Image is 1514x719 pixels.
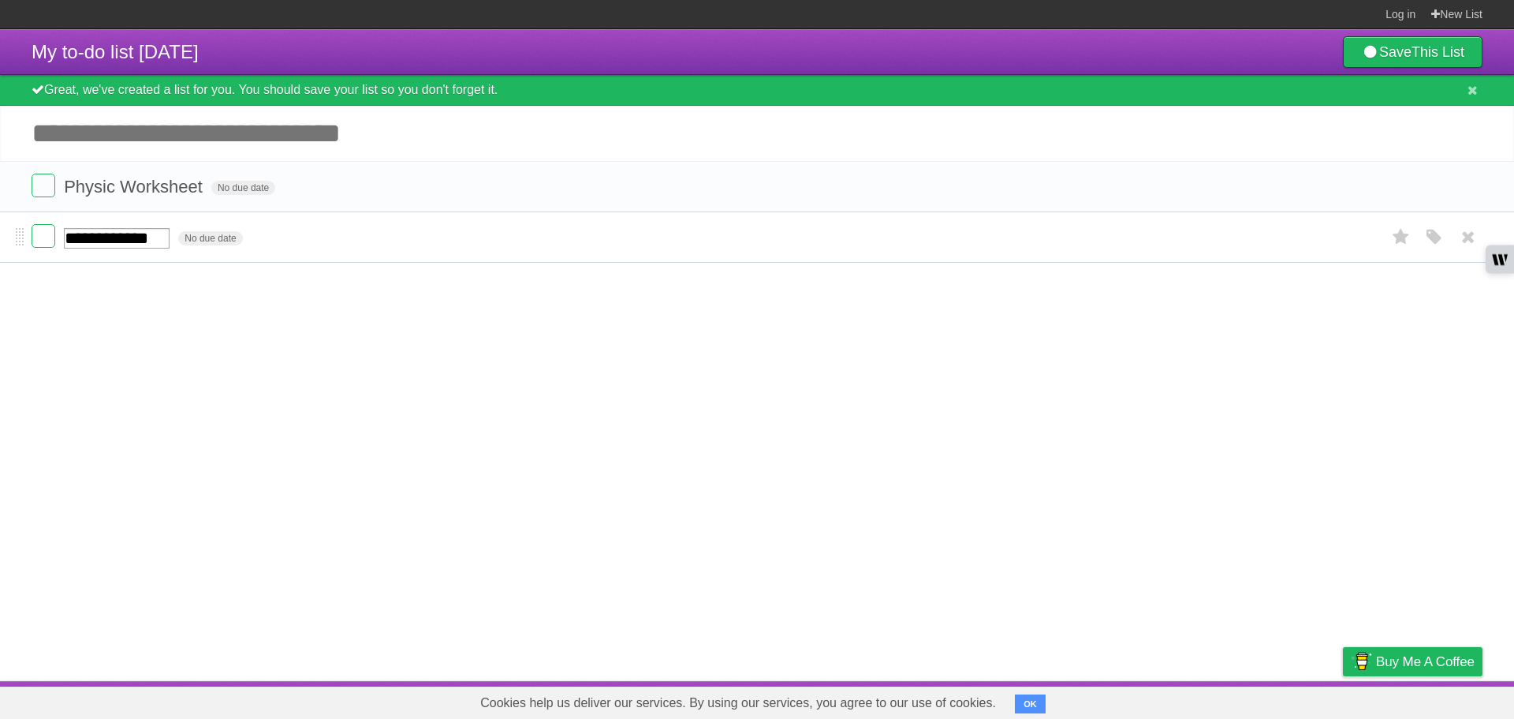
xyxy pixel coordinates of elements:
[32,174,55,197] label: Done
[1269,685,1303,715] a: Terms
[1015,695,1046,713] button: OK
[178,231,242,245] span: No due date
[1343,36,1482,68] a: SaveThis List
[1411,44,1464,60] b: This List
[1185,685,1249,715] a: Developers
[1133,685,1166,715] a: About
[211,181,275,195] span: No due date
[464,687,1012,719] span: Cookies help us deliver our services. By using our services, you agree to our use of cookies.
[1343,647,1482,676] a: Buy me a coffee
[1376,648,1475,676] span: Buy me a coffee
[1386,224,1416,250] label: Star task
[32,41,199,62] span: My to-do list [DATE]
[1322,685,1363,715] a: Privacy
[64,177,207,197] span: Physic Worksheet
[1351,648,1372,675] img: Buy me a coffee
[1383,685,1482,715] a: Suggest a feature
[32,224,55,248] label: Done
